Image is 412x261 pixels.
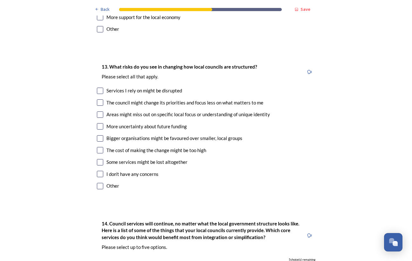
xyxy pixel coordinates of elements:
[102,73,257,80] p: Please select all that apply.
[106,171,159,178] div: I don't have any concerns
[101,6,110,12] span: Back
[106,14,180,21] div: More support for the local economy
[106,99,263,106] div: The council might change its priorities and focus less on what matters to me
[106,25,119,33] div: Other
[106,123,187,130] div: More uncertainty about future funding
[106,182,119,190] div: Other
[106,158,187,166] div: Some services might be lost altogether
[106,87,182,94] div: Services I rely on might be disrupted
[301,6,310,12] strong: Save
[102,64,257,70] strong: 13. What risks do you see in changing how local councils are structured?
[106,135,242,142] div: Bigger organisations might be favoured over smaller, local groups
[102,221,300,240] strong: 14. Council services will continue, no matter what the local government structure looks like. Her...
[106,111,270,118] div: Areas might miss out on specific local focus or understanding of unique identity
[106,147,206,154] div: The cost of making the change might be too high
[102,244,299,251] p: Please select up to five options.
[384,233,402,251] button: Open Chat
